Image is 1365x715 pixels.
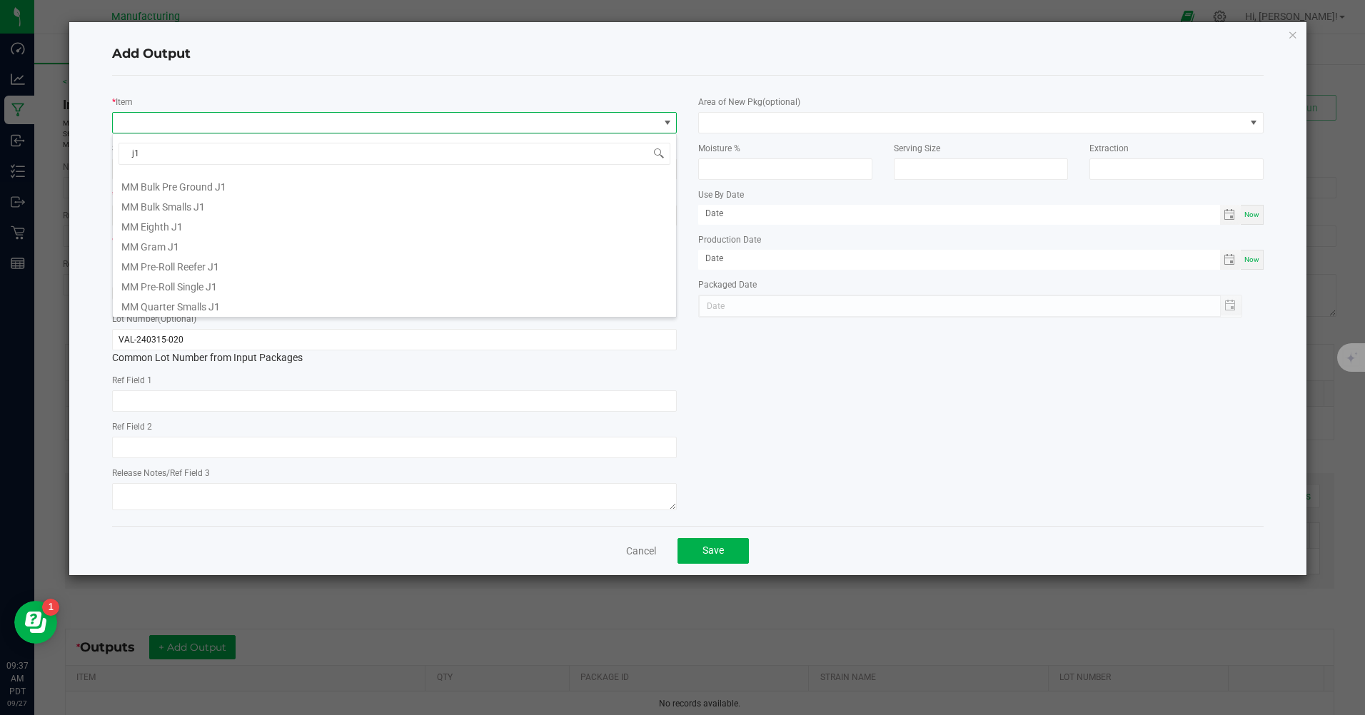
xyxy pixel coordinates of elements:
label: Moisture % [698,142,740,155]
span: Save [702,544,724,556]
h4: Add Output [112,45,1263,64]
a: Cancel [626,544,656,558]
label: Release Notes/Ref Field 3 [112,467,210,480]
label: Extraction [1089,142,1129,155]
span: Now [1244,211,1259,218]
iframe: Resource center unread badge [42,599,59,616]
div: Common Lot Number from Input Packages [112,329,677,365]
label: Serving Size [894,142,940,155]
label: Ref Field 2 [112,420,152,433]
input: Date [698,250,1219,268]
label: Lot Number [112,313,196,325]
span: (optional) [762,97,800,107]
iframe: Resource center [14,601,57,644]
span: Toggle calendar [1220,250,1241,270]
button: Save [678,538,749,564]
span: Toggle calendar [1220,205,1241,225]
label: Ref Field 1 [112,374,152,387]
span: Now [1244,255,1259,263]
label: Item [116,96,133,108]
label: Use By Date [698,188,744,201]
label: Area of New Pkg [698,96,800,108]
input: Date [698,205,1219,223]
label: Packaged Date [698,278,757,291]
span: (Optional) [158,314,196,324]
label: Production Date [698,233,761,246]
